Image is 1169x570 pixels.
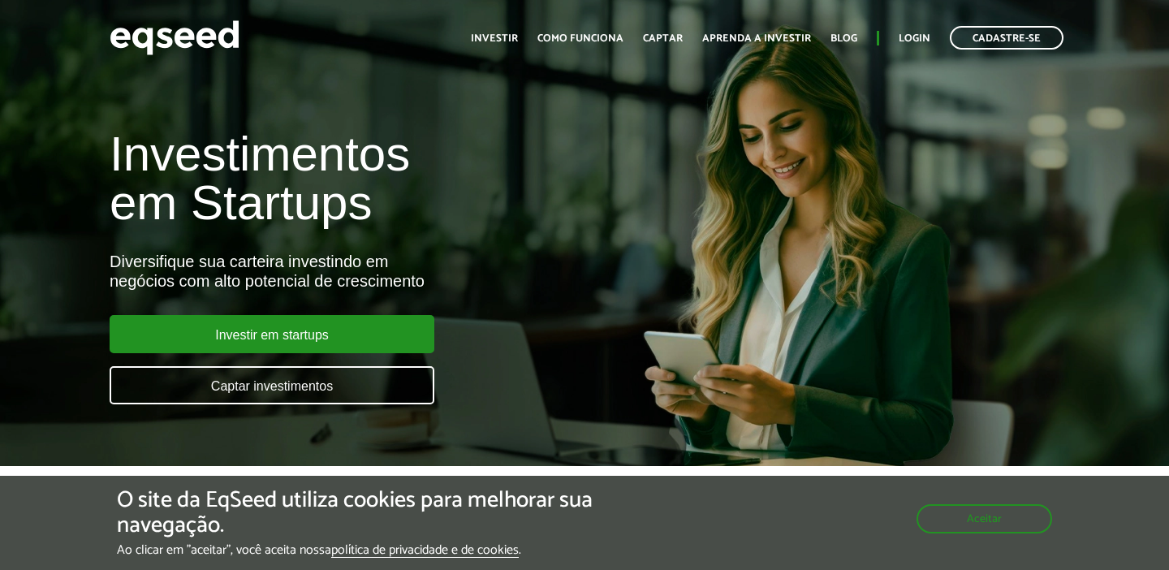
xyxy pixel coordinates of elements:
a: Cadastre-se [950,26,1063,50]
div: Diversifique sua carteira investindo em negócios com alto potencial de crescimento [110,252,670,291]
a: política de privacidade e de cookies [331,544,519,558]
a: Investir [471,33,518,44]
h1: Investimentos em Startups [110,130,670,227]
p: Ao clicar em "aceitar", você aceita nossa . [117,542,678,558]
a: Investir em startups [110,315,434,353]
button: Aceitar [917,504,1052,533]
a: Aprenda a investir [702,33,811,44]
img: EqSeed [110,16,239,59]
a: Captar investimentos [110,366,434,404]
a: Login [899,33,930,44]
a: Como funciona [537,33,623,44]
a: Captar [643,33,683,44]
a: Blog [830,33,857,44]
h5: O site da EqSeed utiliza cookies para melhorar sua navegação. [117,488,678,538]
